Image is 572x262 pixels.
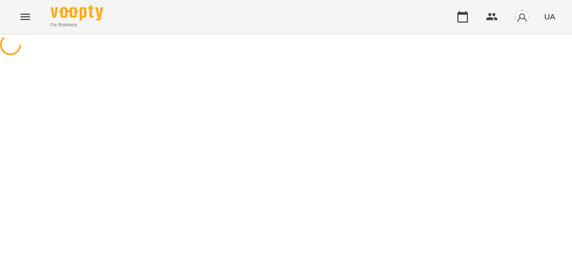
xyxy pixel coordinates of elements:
button: Menu [13,4,38,29]
img: avatar_s.png [515,9,529,24]
img: Voopty Logo [50,5,103,21]
button: UA [540,7,559,26]
span: UA [544,11,555,22]
span: For Business [50,22,103,28]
